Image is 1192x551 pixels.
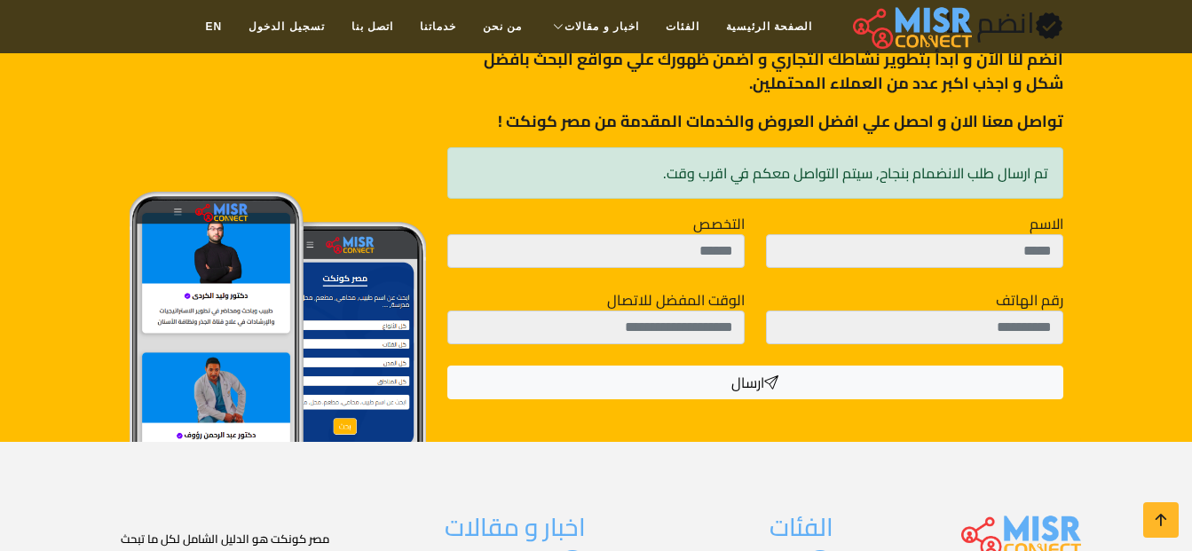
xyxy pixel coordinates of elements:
a: اخبار و مقالات [535,10,652,43]
p: تواصل معنا الان و احصل علي افضل العروض والخدمات المقدمة من مصر كونكت ! [447,109,1062,133]
a: الصفحة الرئيسية [713,10,825,43]
img: main.misr_connect [853,4,972,49]
label: رقم الهاتف [996,289,1063,311]
h3: اخبار و مقالات [359,513,586,543]
div: تم ارسال طلب الانضمام بنجاح, سيتم التواصل معكم في اقرب وقت. [447,147,1062,199]
button: ارسال [447,366,1062,399]
a: خدماتنا [407,10,470,43]
h3: الفئات [607,513,833,543]
a: EN [193,10,236,43]
label: التخصص [693,213,745,234]
span: اخبار و مقالات [564,19,639,35]
a: اتصل بنا [338,10,407,43]
img: Join Misr Connect [130,192,427,469]
label: الوقت المفضل للاتصال [607,289,745,311]
a: تسجيل الدخول [235,10,337,43]
a: الفئات [652,10,713,43]
a: من نحن [470,10,535,43]
label: الاسم [1030,213,1063,234]
p: انضم لنا اﻵن و ابدأ بتطوير نشاطك التجاري و اضمن ظهورك علي مواقع البحث بافضل شكل و اجذب اكبر عدد م... [447,47,1062,95]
